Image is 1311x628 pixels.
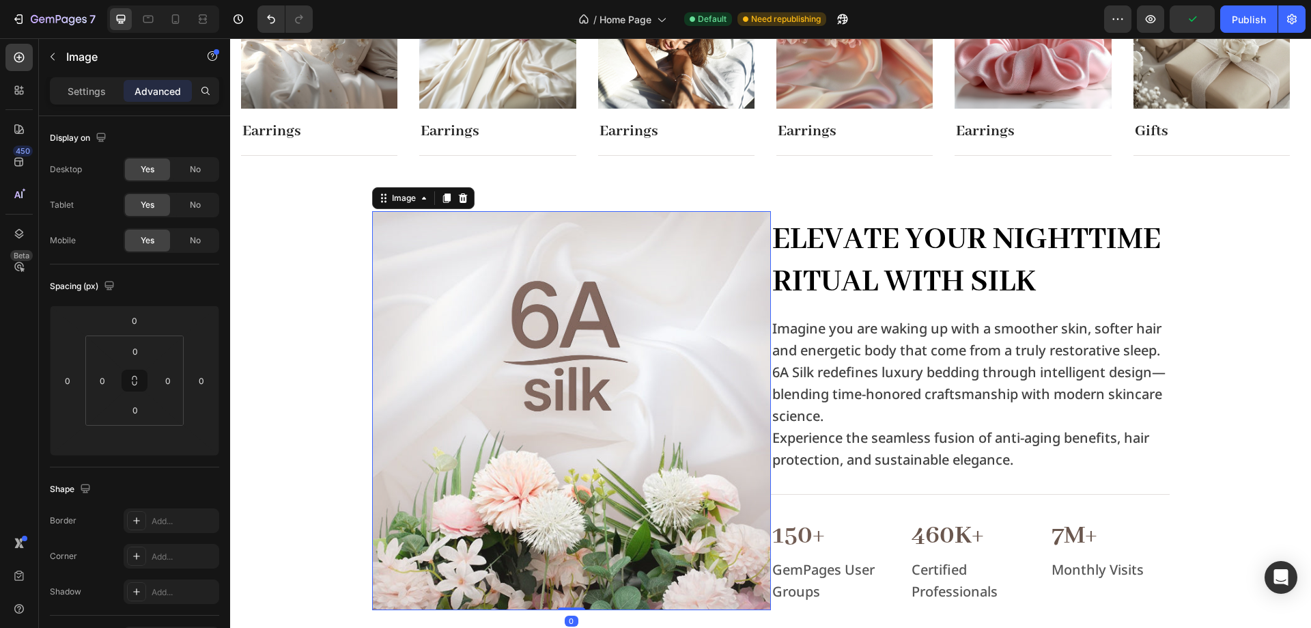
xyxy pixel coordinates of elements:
[542,521,659,564] p: GemPages User Groups
[190,163,201,176] span: No
[159,154,188,166] div: Image
[230,38,1311,628] iframe: Design area
[121,431,148,451] input: auto
[335,577,348,588] div: 0
[1232,12,1266,27] div: Publish
[191,370,212,391] input: 0
[681,521,798,564] p: Certified Professionals
[66,49,182,65] p: Image
[50,234,76,247] div: Mobile
[152,515,216,528] div: Add...
[122,341,149,361] input: 0px
[50,129,109,148] div: Display on
[158,370,178,391] input: 0px
[142,173,541,572] img: gempages_582482295949099993-be4a2065-1e16-473f-af66-e94c357737a0.jpg
[542,279,938,323] p: Imagine you are waking up with a smoother skin, softer hair and energetic body that come from a t...
[121,310,148,331] input: 0
[141,234,154,247] span: Yes
[50,515,76,527] div: Border
[257,5,313,33] div: Undo/Redo
[369,83,428,103] a: Earrings
[541,179,940,267] h2: Elevate Your Nighttime Ritual with Silk
[542,389,938,433] p: Experience the seamless fusion of anti-aging benefits, hair protection, and sustainable elegance.
[122,400,149,420] input: 0px
[1265,561,1297,594] div: Open Intercom Messenger
[50,199,74,211] div: Tablet
[600,12,651,27] span: Home Page
[92,370,113,391] input: 0px
[50,550,77,562] div: Corner
[698,13,727,25] span: Default
[542,323,938,389] p: 6A Silk redefines luxury bedding through intelligent design—blending time-honored craftsmanship w...
[50,163,82,176] div: Desktop
[50,480,94,499] div: Shape
[13,146,33,156] div: 450
[89,11,96,27] p: 7
[50,277,117,296] div: Spacing (px)
[10,250,33,261] div: Beta
[548,83,606,103] a: Earrings
[821,521,938,543] p: Monthly Visits
[57,370,78,391] input: 0
[593,12,597,27] span: /
[12,83,71,103] a: Earrings
[191,83,249,103] a: Earrings
[141,163,154,176] span: Yes
[542,480,659,515] p: 150+
[5,5,102,33] button: 7
[190,199,201,211] span: No
[152,586,216,599] div: Add...
[905,83,938,103] a: Gifts
[751,13,821,25] span: Need republishing
[821,480,938,515] p: 7M+
[135,84,181,98] p: Advanced
[190,234,201,247] span: No
[1220,5,1278,33] button: Publish
[141,199,154,211] span: Yes
[68,84,106,98] p: Settings
[681,480,798,515] p: 460K+
[50,586,81,598] div: Shadow
[152,551,216,563] div: Add...
[726,83,785,103] a: Earrings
